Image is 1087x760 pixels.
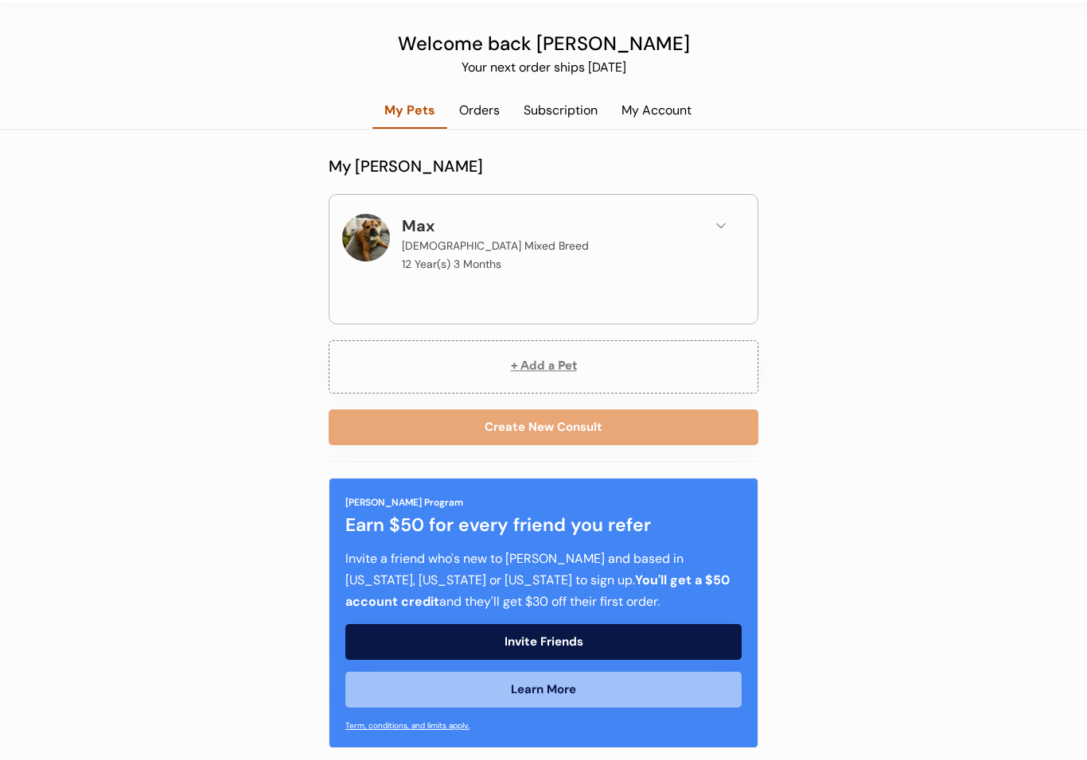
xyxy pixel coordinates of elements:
[345,624,742,660] button: Invite Friends
[345,720,469,731] a: Term, conditions, and limits apply.
[329,154,758,178] div: My [PERSON_NAME]
[329,340,758,394] button: + Add a Pet
[345,672,742,708] button: Learn More
[447,102,512,119] div: Orders
[372,102,447,119] div: My Pets
[402,258,501,269] p: 12 Year(s) 3 Months
[610,102,703,119] div: My Account
[402,238,589,254] div: [DEMOGRAPHIC_DATA] Mixed Breed
[388,58,699,82] div: Your next order ships [DATE]
[345,572,733,610] strong: You'll get a $50 account credit
[329,409,758,445] button: Create New Consult
[402,214,462,238] div: Max
[345,548,742,613] div: Invite a friend who's new to [PERSON_NAME] and based in [US_STATE], [US_STATE] or [US_STATE] to s...
[512,102,610,119] div: Subscription
[345,495,463,510] div: [PERSON_NAME] Program
[388,29,699,58] div: Welcome back [PERSON_NAME]
[345,511,742,539] div: Earn $50 for every friend you refer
